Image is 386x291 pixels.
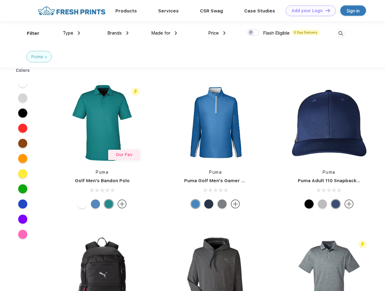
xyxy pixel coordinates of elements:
[175,82,256,163] img: func=resize&h=266
[223,31,225,35] img: dropdown.png
[358,240,367,249] img: flash_active_toggle.svg
[323,170,335,175] a: Puma
[318,199,327,209] div: Quarry with Brt Whit
[158,8,179,14] a: Services
[126,31,128,35] img: dropdown.png
[107,30,122,36] span: Brands
[292,30,319,35] span: 5 Day Delivery
[96,170,108,175] a: Puma
[31,54,43,60] div: Puma
[291,8,323,13] div: Add your Logo
[218,199,227,209] div: Quiet Shade
[78,31,80,35] img: dropdown.png
[151,30,170,36] span: Made for
[231,199,240,209] img: more.svg
[45,56,47,58] img: filter_cancel.svg
[62,82,142,163] img: func=resize&h=266
[326,9,330,12] img: DT
[36,5,107,16] img: fo%20logo%202.webp
[340,5,366,16] a: Sign in
[78,199,87,209] div: Bright White
[175,31,177,35] img: dropdown.png
[289,82,369,163] img: func=resize&h=266
[115,8,137,14] a: Products
[204,199,213,209] div: Navy Blazer
[263,30,290,36] span: Flash Eligible
[344,199,354,209] img: more.svg
[131,88,140,96] img: flash_active_toggle.svg
[304,199,314,209] div: Pma Blk Pma Blk
[118,199,127,209] img: more.svg
[75,178,130,183] a: Golf Men's Bandon Polo
[11,67,35,74] div: Colors
[331,199,340,209] div: Peacoat Qut Shd
[184,178,280,183] a: Puma Golf Men's Gamer Golf Quarter-Zip
[27,30,39,37] div: Filter
[91,199,100,209] div: Lake Blue
[209,170,222,175] a: Puma
[336,28,346,38] img: desktop_search.svg
[191,199,200,209] div: Bright Cobalt
[347,7,360,14] div: Sign in
[104,199,113,209] div: Green Lagoon
[208,30,219,36] span: Price
[200,8,223,14] a: CSR Swag
[63,30,73,36] span: Type
[116,152,132,157] span: Our Fav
